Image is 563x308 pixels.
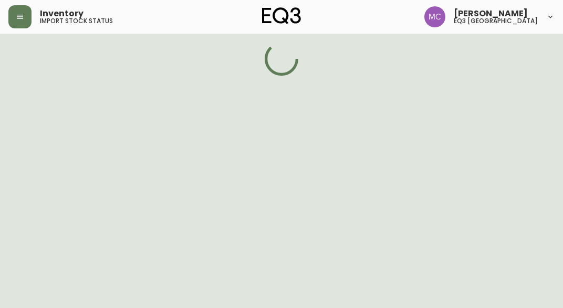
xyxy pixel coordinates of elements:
img: logo [262,7,301,24]
span: Inventory [40,9,84,18]
h5: import stock status [40,18,113,24]
span: [PERSON_NAME] [454,9,528,18]
img: 6dbdb61c5655a9a555815750a11666cc [424,6,445,27]
h5: eq3 [GEOGRAPHIC_DATA] [454,18,538,24]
